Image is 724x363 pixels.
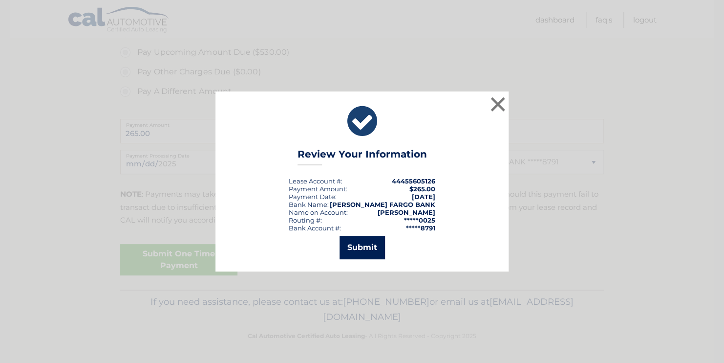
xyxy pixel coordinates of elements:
[392,177,435,185] strong: 44455605126
[289,201,329,208] div: Bank Name:
[289,224,341,232] div: Bank Account #:
[289,185,347,193] div: Payment Amount:
[378,208,435,216] strong: [PERSON_NAME]
[488,94,508,114] button: ×
[298,148,427,165] h3: Review Your Information
[409,185,435,193] span: $265.00
[289,216,322,224] div: Routing #:
[289,193,335,201] span: Payment Date
[289,208,348,216] div: Name on Account:
[330,201,435,208] strong: [PERSON_NAME] FARGO BANK
[289,177,342,185] div: Lease Account #:
[412,193,435,201] span: [DATE]
[289,193,337,201] div: :
[340,236,385,259] button: Submit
